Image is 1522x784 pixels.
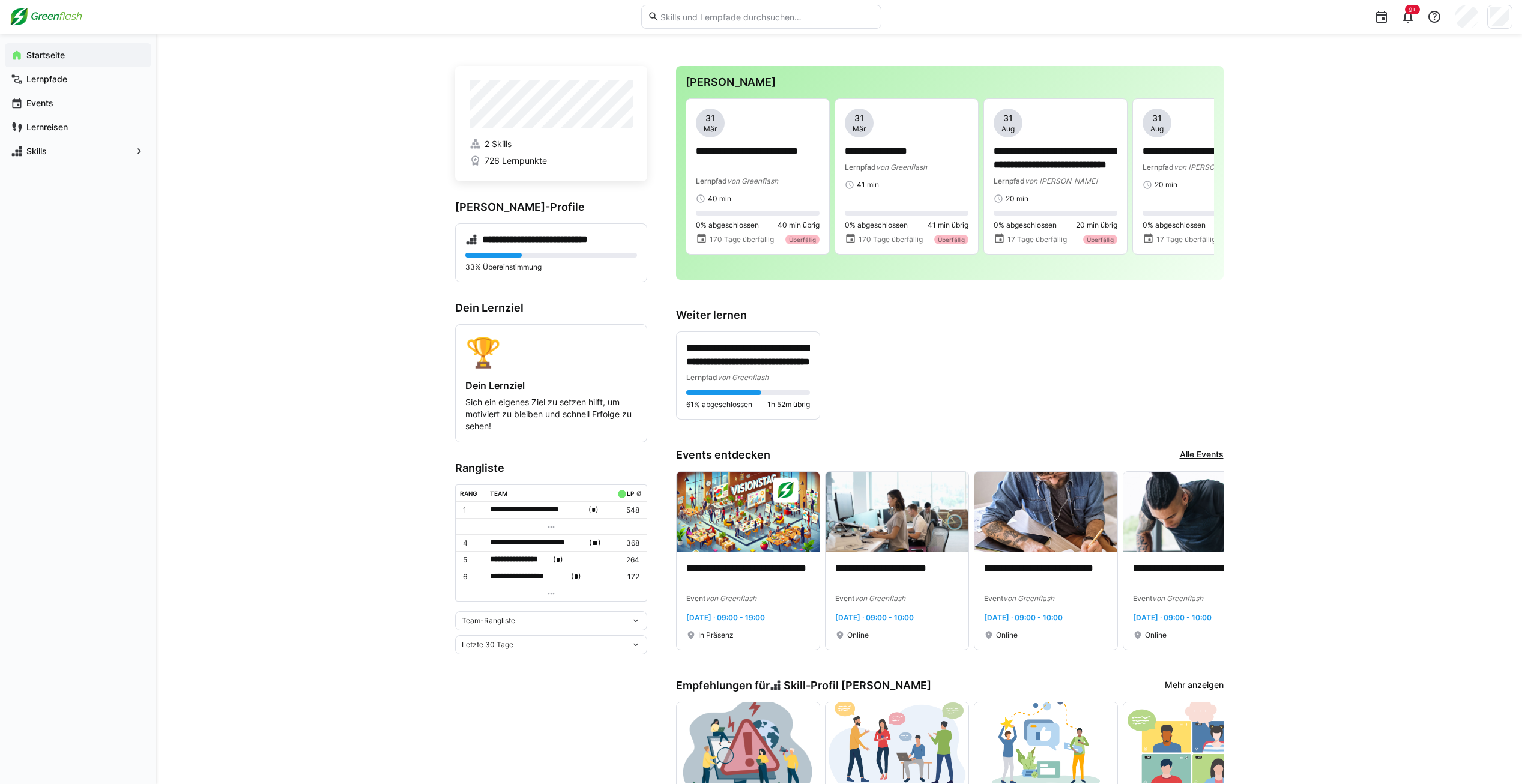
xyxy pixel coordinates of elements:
[1076,220,1117,230] span: 20 min übrig
[615,538,639,548] p: 368
[686,373,717,382] span: Lernpfad
[826,472,968,552] img: image
[994,176,1025,185] span: Lernpfad
[677,472,820,552] img: image
[698,630,734,640] span: In Präsenz
[677,702,820,783] img: image
[485,155,547,167] span: 726 Lernpunkte
[615,505,639,515] p: 548
[463,572,481,582] p: 6
[676,679,932,692] h3: Empfehlungen für
[984,594,1003,603] span: Event
[859,235,923,244] span: 170 Tage überfällig
[615,572,639,582] p: 172
[705,594,756,603] span: von Greenflash
[847,630,869,640] span: Online
[710,235,774,244] span: 170 Tage überfällig
[1133,613,1212,622] span: [DATE] · 09:00 - 10:00
[1156,235,1216,244] span: 17 Tage überfällig
[845,220,908,230] span: 0% abgeschlossen
[686,613,765,622] span: [DATE] · 09:00 - 19:00
[717,373,769,382] span: von Greenflash
[463,538,481,548] p: 4
[826,702,968,783] img: image
[876,163,927,172] span: von Greenflash
[767,400,810,409] span: 1h 52m übrig
[462,616,515,626] span: Team-Rangliste
[1083,235,1117,244] div: Überfällig
[588,504,599,516] span: ( )
[708,194,731,204] span: 40 min
[1123,472,1266,552] img: image
[686,400,752,409] span: 61% abgeschlossen
[696,220,759,230] span: 0% abgeschlossen
[1150,124,1164,134] span: Aug
[1152,594,1203,603] span: von Greenflash
[465,396,637,432] p: Sich ein eigenes Ziel zu setzen hilft, um motiviert zu bleiben und schnell Erfolge zu sehen!
[784,679,931,692] span: Skill-Profil [PERSON_NAME]
[1025,176,1098,185] span: von [PERSON_NAME]
[1007,235,1067,244] span: 17 Tage überfällig
[676,309,1224,322] h3: Weiter lernen
[485,138,512,150] span: 2 Skills
[1155,180,1177,190] span: 20 min
[463,555,481,565] p: 5
[553,553,563,566] span: ( )
[778,220,820,230] span: 40 min übrig
[1174,163,1246,172] span: von [PERSON_NAME]
[727,176,778,185] span: von Greenflash
[1123,702,1266,783] img: image
[1001,124,1015,134] span: Aug
[934,235,968,244] div: Überfällig
[462,640,513,650] span: Letzte 30 Tage
[659,11,874,22] input: Skills und Lernpfade durchsuchen…
[460,490,477,497] div: Rang
[589,537,601,549] span: ( )
[857,180,879,190] span: 41 min
[686,594,705,603] span: Event
[854,594,905,603] span: von Greenflash
[928,220,968,230] span: 41 min übrig
[1180,448,1224,462] a: Alle Events
[994,220,1057,230] span: 0% abgeschlossen
[1133,594,1152,603] span: Event
[455,201,647,214] h3: [PERSON_NAME]-Profile
[984,613,1063,622] span: [DATE] · 09:00 - 10:00
[705,112,715,124] span: 31
[465,334,637,370] div: 🏆
[686,76,1214,89] h3: [PERSON_NAME]
[490,490,507,497] div: Team
[465,262,637,272] p: 33% Übereinstimmung
[845,163,876,172] span: Lernpfad
[465,379,637,391] h4: Dein Lernziel
[1143,220,1206,230] span: 0% abgeschlossen
[1165,679,1224,692] a: Mehr anzeigen
[636,487,642,498] a: ø
[696,176,727,185] span: Lernpfad
[676,448,770,462] h3: Events entdecken
[571,570,581,583] span: ( )
[1006,194,1028,204] span: 20 min
[1409,6,1416,13] span: 9+
[615,555,639,565] p: 264
[853,124,866,134] span: Mär
[785,235,820,244] div: Überfällig
[463,505,481,515] p: 1
[996,630,1018,640] span: Online
[455,301,647,315] h3: Dein Lernziel
[835,594,854,603] span: Event
[854,112,864,124] span: 31
[1143,163,1174,172] span: Lernpfad
[627,490,634,497] div: LP
[1145,630,1167,640] span: Online
[704,124,717,134] span: Mär
[1152,112,1162,124] span: 31
[470,138,633,150] a: 2 Skills
[455,462,647,475] h3: Rangliste
[835,613,914,622] span: [DATE] · 09:00 - 10:00
[1003,594,1054,603] span: von Greenflash
[974,702,1117,783] img: image
[1003,112,1013,124] span: 31
[974,472,1117,552] img: image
